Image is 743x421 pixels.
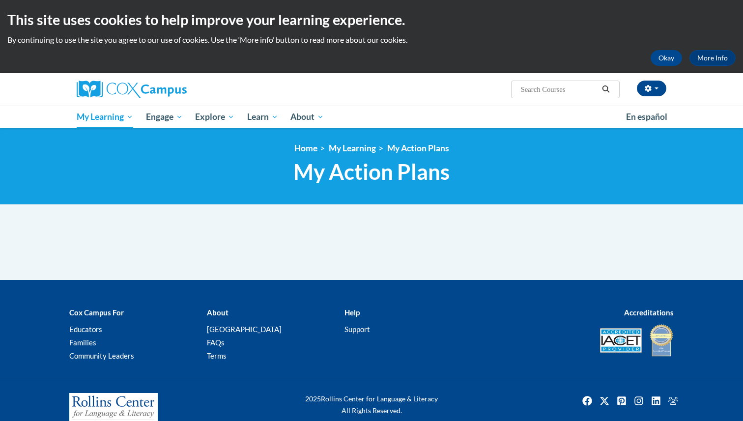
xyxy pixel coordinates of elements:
[665,393,681,409] img: Facebook group icon
[651,50,682,66] button: Okay
[7,10,736,29] h2: This site uses cookies to help improve your learning experience.
[631,393,647,409] a: Instagram
[70,106,140,128] a: My Learning
[305,394,321,403] span: 2025
[290,111,324,123] span: About
[614,393,629,409] a: Pinterest
[77,111,133,123] span: My Learning
[294,143,317,153] a: Home
[600,328,642,353] img: Accredited IACET® Provider
[77,81,263,98] a: Cox Campus
[637,81,666,96] button: Account Settings
[69,338,96,347] a: Families
[579,393,595,409] img: Facebook icon
[69,308,124,317] b: Cox Campus For
[207,308,229,317] b: About
[207,325,282,334] a: [GEOGRAPHIC_DATA]
[665,393,681,409] a: Facebook Group
[268,393,475,417] div: Rollins Center for Language & Literacy All Rights Reserved.
[631,393,647,409] img: Instagram icon
[624,308,674,317] b: Accreditations
[620,107,674,127] a: En español
[285,106,331,128] a: About
[689,50,736,66] a: More Info
[649,323,674,358] img: IDA® Accredited
[241,106,285,128] a: Learn
[597,393,612,409] a: Twitter
[7,34,736,45] p: By continuing to use the site you agree to our use of cookies. Use the ‘More info’ button to read...
[69,351,134,360] a: Community Leaders
[626,112,667,122] span: En español
[387,143,449,153] a: My Action Plans
[520,84,599,95] input: Search Courses
[648,393,664,409] img: LinkedIn icon
[614,393,629,409] img: Pinterest icon
[329,143,376,153] a: My Learning
[648,393,664,409] a: Linkedin
[77,81,187,98] img: Cox Campus
[597,393,612,409] img: Twitter icon
[293,159,450,185] span: My Action Plans
[599,84,613,95] button: Search
[146,111,183,123] span: Engage
[207,338,225,347] a: FAQs
[344,308,360,317] b: Help
[189,106,241,128] a: Explore
[579,393,595,409] a: Facebook
[247,111,278,123] span: Learn
[207,351,227,360] a: Terms
[69,325,102,334] a: Educators
[62,106,681,128] div: Main menu
[195,111,234,123] span: Explore
[344,325,370,334] a: Support
[140,106,189,128] a: Engage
